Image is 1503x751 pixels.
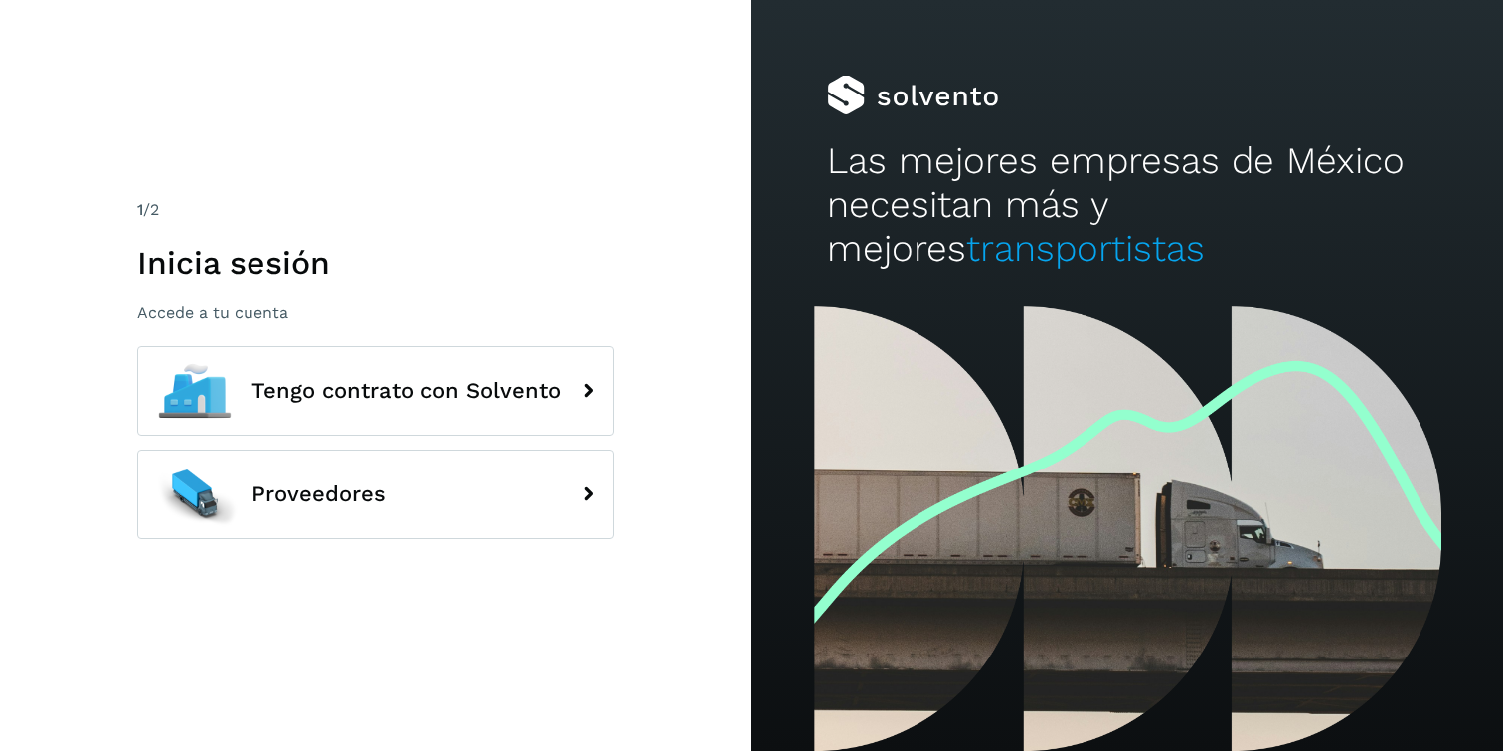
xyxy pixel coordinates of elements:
[251,482,386,506] span: Proveedores
[966,227,1205,270] span: transportistas
[137,346,614,436] button: Tengo contrato con Solvento
[137,198,614,222] div: /2
[137,450,614,539] button: Proveedores
[137,200,143,219] span: 1
[251,379,561,403] span: Tengo contrato con Solvento
[137,303,614,322] p: Accede a tu cuenta
[827,139,1428,272] h2: Las mejores empresas de México necesitan más y mejores
[137,244,614,282] h1: Inicia sesión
